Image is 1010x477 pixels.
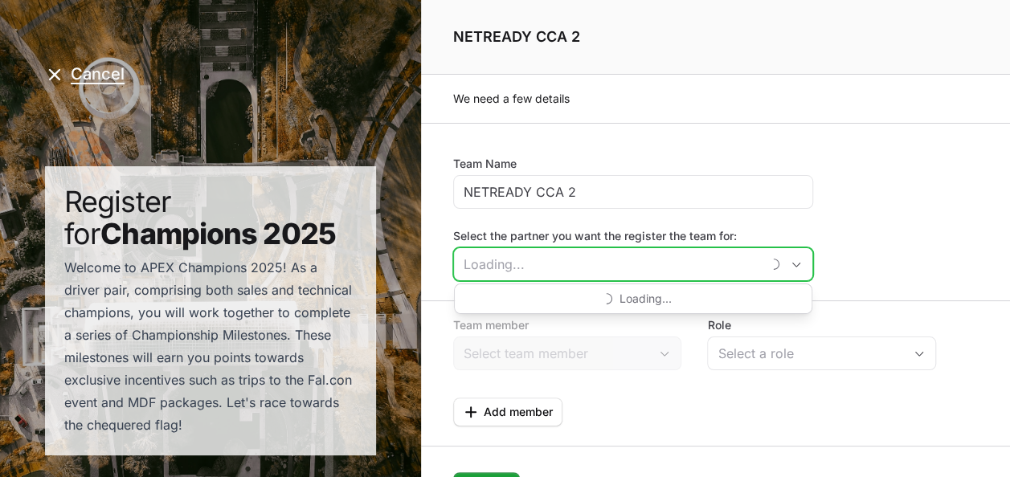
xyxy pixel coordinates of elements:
[708,337,935,369] button: Select a role
[780,248,812,280] div: Close
[707,317,936,333] label: Role
[453,317,682,333] label: Team member
[484,402,553,422] span: Add member
[453,26,978,48] h1: NETREADY CCA 2
[464,182,803,202] input: Give your team an inspiring name
[454,337,649,369] input: Select team member
[454,248,761,280] input: Loading...
[718,344,903,363] div: Select a role
[100,216,335,251] span: Champions 2025
[455,284,812,313] span: Loading...
[648,337,681,369] div: Open
[64,185,357,250] h1: Register for
[453,156,517,172] label: Team Name
[453,397,562,426] button: Add member
[453,228,813,244] label: Select the partner you want the register the team for:
[64,256,357,436] div: Welcome to APEX Champions 2025! As a driver pair, comprising both sales and technical champions, ...
[45,64,125,84] button: Cancel
[453,91,978,107] p: We need a few details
